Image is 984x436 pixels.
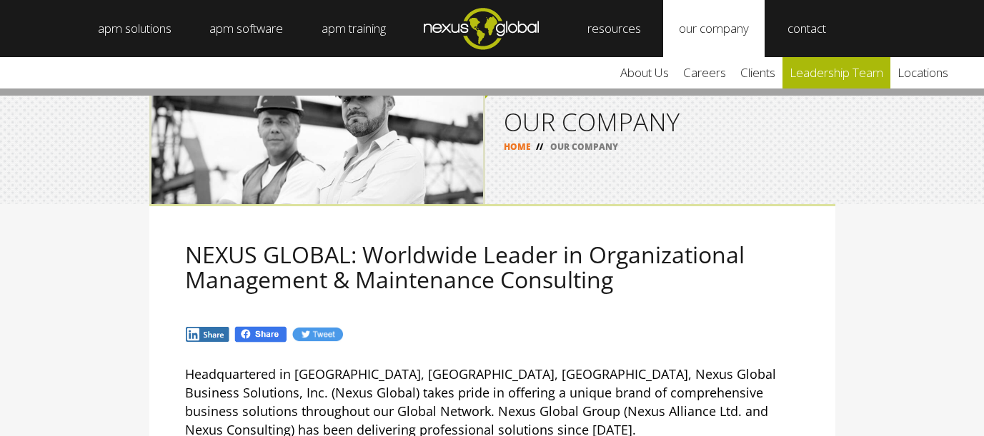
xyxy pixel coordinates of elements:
img: Fb.png [234,325,288,343]
h1: OUR COMPANY [504,109,817,134]
img: In.jpg [185,326,231,343]
a: careers [676,57,733,88]
img: Tw.jpg [292,326,343,343]
a: leadership team [782,57,890,88]
a: locations [890,57,955,88]
span: // [531,141,548,153]
a: clients [733,57,782,88]
h2: NEXUS GLOBAL: Worldwide Leader in Organizational Management & Maintenance Consulting [185,242,800,292]
a: about us [613,57,676,88]
a: HOME [504,141,531,153]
